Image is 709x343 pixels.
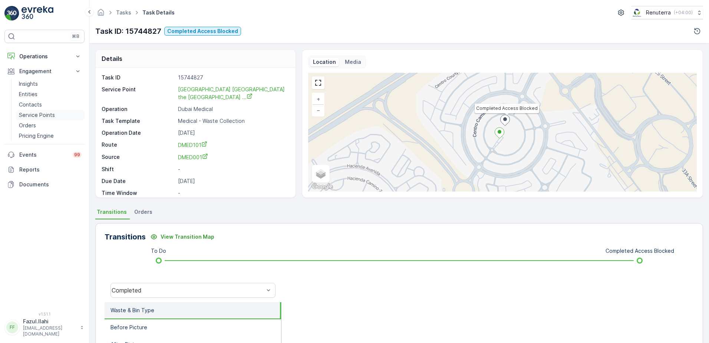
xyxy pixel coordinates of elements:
[310,182,334,192] a: Open this area in Google Maps (opens a new window)
[19,122,36,129] p: Orders
[16,120,85,131] a: Orders
[102,189,175,197] p: Time Window
[313,58,336,66] p: Location
[178,86,286,100] span: [GEOGRAPHIC_DATA] [GEOGRAPHIC_DATA] the [GEOGRAPHIC_DATA] ...
[178,85,286,101] a: Dubai London the Villa Clinic ...
[102,105,175,113] p: Operation
[178,142,207,148] span: DMED101
[317,96,320,102] span: +
[310,182,334,192] img: Google
[4,318,85,337] button: FFFazul.Ilahi[EMAIL_ADDRESS][DOMAIN_NAME]
[178,74,288,81] p: 15744827
[72,33,79,39] p: ⌘B
[178,117,288,125] p: Medical - Waste Collection
[105,231,146,242] p: Transitions
[16,89,85,99] a: Entities
[178,166,288,173] p: -
[317,107,320,113] span: −
[16,99,85,110] a: Contacts
[102,129,175,137] p: Operation Date
[6,321,18,333] div: FF
[19,166,82,173] p: Reports
[141,9,176,16] span: Task Details
[112,287,264,294] div: Completed
[74,152,80,158] p: 99
[178,129,288,137] p: [DATE]
[19,91,37,98] p: Entities
[161,233,214,241] p: View Transition Map
[23,325,76,337] p: [EMAIL_ADDRESS][DOMAIN_NAME]
[102,177,175,185] p: Due Date
[19,151,68,159] p: Events
[178,154,208,160] span: DMED001
[134,208,152,216] span: Orders
[95,26,161,37] p: Task ID: 15744827
[4,6,19,21] img: logo
[4,147,85,162] a: Events99
[23,318,76,325] p: Fazul.Ilahi
[116,9,131,16] a: Tasks
[146,231,219,243] button: View Transition Map
[178,189,288,197] p: -
[4,162,85,177] a: Reports
[16,131,85,141] a: Pricing Engine
[19,101,42,108] p: Contacts
[16,110,85,120] a: Service Points
[631,9,643,17] img: Screenshot_2024-07-26_at_13.33.01.png
[178,141,288,149] a: DMED101
[102,117,175,125] p: Task Template
[151,247,166,255] p: To Do
[4,312,85,316] span: v 1.51.1
[102,54,122,63] p: Details
[646,9,671,16] p: Renuterra
[313,94,324,105] a: Zoom In
[674,10,693,16] p: ( +04:00 )
[102,141,175,149] p: Route
[4,64,85,79] button: Engagement
[164,27,241,36] button: Completed Access Blocked
[97,11,105,17] a: Homepage
[178,177,288,185] p: [DATE]
[313,166,329,182] a: Layers
[345,58,361,66] p: Media
[102,86,175,101] p: Service Point
[102,153,175,161] p: Source
[606,247,674,255] p: Completed Access Blocked
[111,307,154,314] p: Waste & Bin Type
[22,6,53,21] img: logo_light-DOdMpM7g.png
[4,49,85,64] button: Operations
[19,68,70,75] p: Engagement
[19,80,38,88] p: Insights
[4,177,85,192] a: Documents
[97,208,127,216] span: Transitions
[102,74,175,81] p: Task ID
[19,111,55,119] p: Service Points
[178,153,288,161] a: DMED001
[631,6,703,19] button: Renuterra(+04:00)
[313,77,324,88] a: View Fullscreen
[167,27,238,35] p: Completed Access Blocked
[19,53,70,60] p: Operations
[313,105,324,116] a: Zoom Out
[102,166,175,173] p: Shift
[19,181,82,188] p: Documents
[19,132,54,140] p: Pricing Engine
[111,324,147,331] p: Before Picture
[178,105,288,113] p: Dubai Medical
[16,79,85,89] a: Insights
